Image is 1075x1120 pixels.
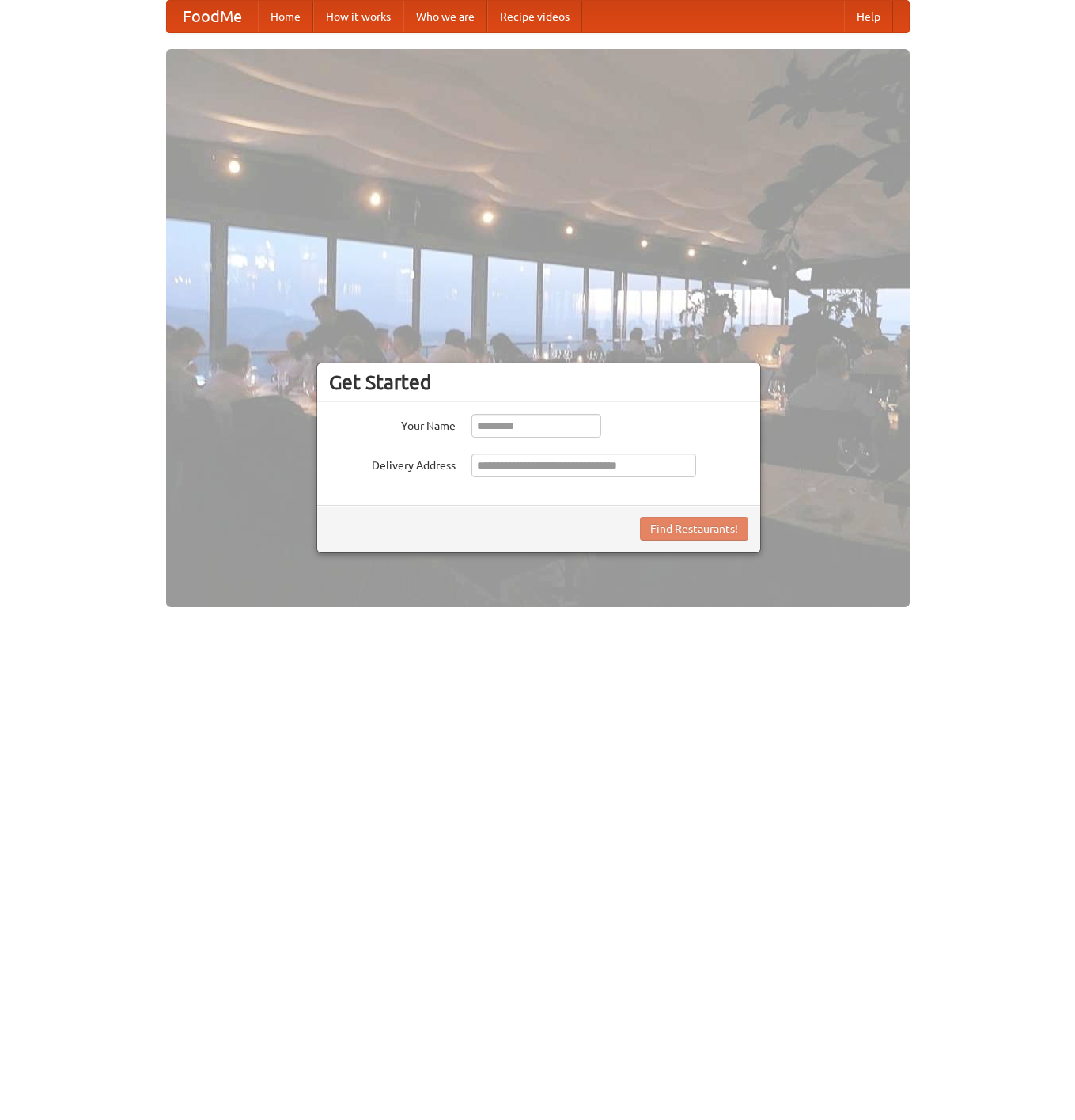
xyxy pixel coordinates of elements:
[329,414,456,434] label: Your Name
[329,370,748,394] h3: Get Started
[258,1,313,32] a: Home
[329,454,456,473] label: Delivery Address
[167,1,258,32] a: FoodMe
[403,1,487,32] a: Who we are
[844,1,893,32] a: Help
[313,1,403,32] a: How it works
[640,517,748,541] button: Find Restaurants!
[487,1,582,32] a: Recipe videos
